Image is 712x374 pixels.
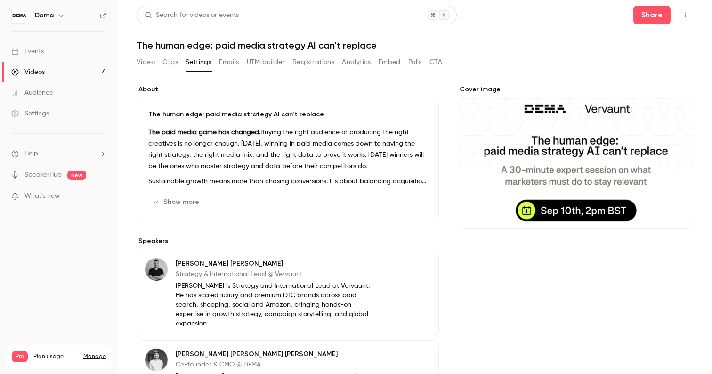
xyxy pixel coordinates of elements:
[292,55,334,70] button: Registrations
[137,55,155,70] button: Video
[458,85,693,94] label: Cover image
[145,258,168,281] img: Tom Wilson
[678,8,693,23] button: Top Bar Actions
[176,269,378,279] p: Strategy & International Lead @ Vervaunt
[176,259,378,268] p: [PERSON_NAME] [PERSON_NAME]
[176,350,378,359] p: [PERSON_NAME] [PERSON_NAME] [PERSON_NAME]
[11,109,49,118] div: Settings
[12,351,28,362] span: Pro
[148,129,260,136] strong: The paid media game has changed.
[429,55,442,70] button: CTA
[137,40,693,51] h1: The human edge: paid media strategy AI can’t replace
[458,85,693,229] section: Cover image
[11,67,45,77] div: Videos
[219,55,239,70] button: Emails
[408,55,422,70] button: Polls
[35,11,54,20] h6: Dema
[247,55,285,70] button: UTM builder
[11,149,106,159] li: help-dropdown-opener
[176,281,378,328] p: [PERSON_NAME] is Strategy and International Lead at Vervaunt. He has scaled luxury and premium DT...
[148,195,205,210] button: Show more
[12,8,27,23] img: Dema
[342,55,371,70] button: Analytics
[137,250,439,336] div: Tom Wilson[PERSON_NAME] [PERSON_NAME]Strategy & International Lead @ Vervaunt[PERSON_NAME] is Str...
[137,236,439,246] label: Speakers
[148,127,427,172] p: Buying the right audience or producing the right creatives is no longer enough. [DATE], winning i...
[24,149,38,159] span: Help
[95,192,106,201] iframe: Noticeable Trigger
[186,55,211,70] button: Settings
[24,170,62,180] a: SpeakerHub
[148,110,427,119] p: The human edge: paid media strategy AI can’t replace
[83,353,106,360] a: Manage
[162,55,178,70] button: Clips
[137,85,439,94] label: About
[379,55,401,70] button: Embed
[633,6,671,24] button: Share
[148,176,427,187] p: Sustainable growth means more than chasing conversions. It’s about balancing acquisition with bra...
[24,191,60,201] span: What's new
[176,360,378,369] p: Co-founder & CMO @ DEMA
[33,353,78,360] span: Plan usage
[67,171,86,180] span: new
[145,10,239,20] div: Search for videos or events
[145,349,168,371] img: Henrik Hoffman Kraft
[11,47,44,56] div: Events
[11,88,53,98] div: Audience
